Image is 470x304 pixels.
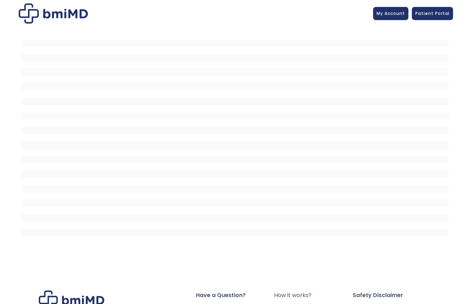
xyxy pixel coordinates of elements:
span: Patient Portal [415,10,450,16]
span: Have a Question? [196,290,274,300]
iframe: MDI Patient Messaging Portal [21,32,449,240]
img: Patient Messaging Portal [19,3,88,24]
span: My Account [377,10,405,16]
span: Safety Disclaimer [353,290,431,300]
a: My Account [373,7,408,20]
a: Patient Portal [412,7,453,20]
a: How it works? [274,290,353,300]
